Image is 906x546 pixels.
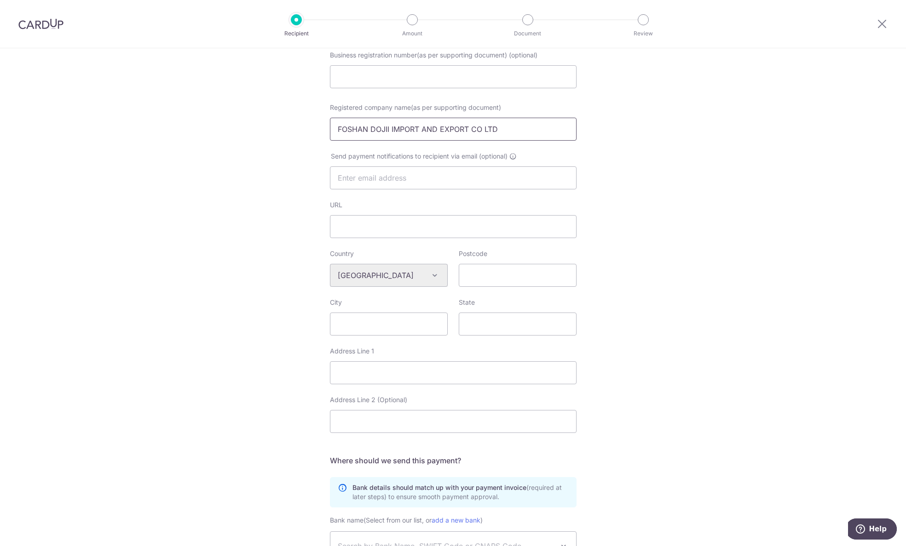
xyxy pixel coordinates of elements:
[352,483,569,501] p: Bank details should match up with your payment invoice
[459,249,487,258] label: Postcode
[330,103,501,111] span: Registered company name(as per supporting document)
[330,298,342,307] label: City
[330,455,577,466] h5: Where should we send this payment?
[330,166,577,189] input: Enter email address
[330,200,342,210] label: URL
[848,518,897,541] iframe: Opens a widget where you can find more information
[21,6,39,15] span: Help
[262,29,330,38] p: Recipient
[432,516,480,524] a: add a new bank
[378,29,446,38] p: Amount
[459,298,475,307] label: State
[331,152,508,161] span: Send payment notifications to recipient via email (optional)
[330,249,354,258] label: Country
[330,515,483,526] label: Bank name
[364,516,483,524] span: (Select from our list, or )
[330,51,507,59] span: Business registration number(as per supporting document)
[494,29,562,38] p: Document
[18,18,63,29] img: CardUp
[330,347,374,356] label: Address Line 1
[509,51,537,60] span: (optional)
[330,395,407,404] label: Address Line 2 (Optional)
[609,29,677,38] p: Review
